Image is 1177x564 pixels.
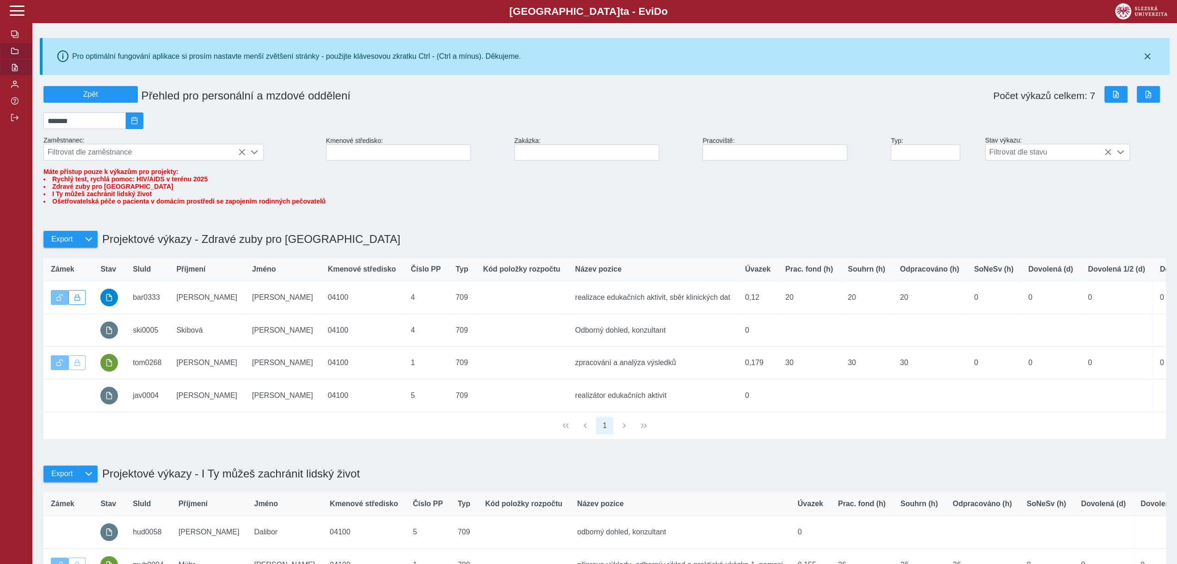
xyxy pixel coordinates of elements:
td: [PERSON_NAME] [169,347,245,379]
button: prázdný [100,387,118,404]
button: Export do PDF [1137,86,1160,103]
td: 709 [448,379,475,412]
h1: Projektové výkazy - Zdravé zuby pro [GEOGRAPHIC_DATA] [98,228,401,250]
td: 0 [790,516,831,549]
span: o [661,6,668,17]
span: Export [51,235,73,243]
span: Kmenové středisko [330,500,398,508]
span: Filtrovat dle stavu [986,144,1112,160]
span: Zámek [51,500,74,508]
li: Rychlý test, rychlá pomoc: HIV/AIDS v terénu 2025 [43,175,1166,183]
td: 0 [1080,281,1152,314]
button: prázdný [100,523,118,541]
td: realizátor edukačních aktivit [567,379,737,412]
span: Příjmení [179,500,208,508]
button: prázdný [100,322,118,339]
span: D [654,6,661,17]
td: 0,12 [738,281,778,314]
td: 0 [738,314,778,347]
td: 0,179 [738,347,778,379]
td: 30 [778,347,840,379]
button: schváleno [100,289,118,306]
span: Export [51,470,73,478]
td: 0 [967,347,1021,379]
span: Jméno [252,265,276,273]
td: zpracování a analýza výsledků [567,347,737,379]
span: Prac. fond (h) [785,265,833,273]
td: [PERSON_NAME] [169,379,245,412]
td: [PERSON_NAME] [245,347,320,379]
span: Název pozice [575,265,621,273]
div: Zaměstnanec: [40,133,322,164]
td: realizace edukačních aktivit, sběr klinických dat [567,281,737,314]
td: 709 [448,314,475,347]
td: [PERSON_NAME] [171,516,247,549]
span: Číslo PP [413,500,443,508]
div: Kmenové středisko: [322,133,511,164]
td: Odborný dohled, konzultant [567,314,737,347]
span: Název pozice [577,500,623,508]
td: 5 [406,516,450,549]
span: SluId [133,265,151,273]
button: Výkaz je odemčen. [51,355,68,370]
td: 709 [450,516,478,549]
span: Číslo PP [411,265,441,273]
td: 4 [403,314,448,347]
li: Ošetřovatelská péče o pacienta v domácím prostředí se zapojením rodinných pečovatelů [43,198,1166,205]
span: Typ [458,500,470,508]
li: I Ty můžeš zachránit lidský život [43,190,1166,198]
button: 1 [596,417,614,434]
td: [PERSON_NAME] [245,379,320,412]
td: Skibová [169,314,245,347]
h1: Projektové výkazy - I Ty můžeš zachránit lidský život [98,463,360,485]
span: Úvazek [745,265,770,273]
td: 1 [403,347,448,379]
td: 20 [893,281,967,314]
span: Souhrn (h) [848,265,885,273]
td: 0 [967,281,1021,314]
button: Export do Excelu [1104,86,1128,103]
span: Jméno [254,500,278,508]
span: Odpracováno (h) [900,265,959,273]
div: Typ: [887,133,981,164]
span: Zámek [51,265,74,273]
span: Dovolená (d) [1028,265,1073,273]
span: Typ [456,265,468,273]
span: Stav [100,265,116,273]
td: 5 [403,379,448,412]
span: Příjmení [176,265,205,273]
td: 20 [778,281,840,314]
span: SoNeSv (h) [974,265,1013,273]
td: Dalibor [246,516,322,549]
span: Máte přístup pouze k výkazům pro projekty: [43,168,1166,205]
li: Zdravé zuby pro [GEOGRAPHIC_DATA] [43,183,1166,190]
td: 0 [1080,347,1152,379]
span: Kmenové středisko [328,265,396,273]
span: Filtrovat dle zaměstnance [44,144,246,160]
span: Kód položky rozpočtu [485,500,562,508]
button: Uzamknout lze pouze výkaz, který je podepsán a schválen. [68,355,86,370]
h1: Přehled pro personální a mzdové oddělení [138,86,703,106]
span: Prac. fond (h) [838,500,886,508]
div: Pracoviště: [699,133,887,164]
button: Export [43,231,80,248]
span: Odpracováno (h) [953,500,1012,508]
td: 0 [1021,347,1080,379]
b: [GEOGRAPHIC_DATA] a - Evi [28,6,1149,18]
td: hud0058 [125,516,171,549]
span: Úvazek [798,500,823,508]
span: Počet výkazů celkem: 7 [993,90,1095,101]
td: 0 [1021,281,1080,314]
td: 709 [448,347,475,379]
td: [PERSON_NAME] [245,314,320,347]
td: bar0333 [125,281,169,314]
td: jav0004 [125,379,169,412]
td: 709 [448,281,475,314]
td: 04100 [320,379,404,412]
td: 4 [403,281,448,314]
button: 2025/08 [126,112,143,129]
span: Zpět [48,90,134,99]
td: tom0268 [125,347,169,379]
span: SluId [133,500,151,508]
td: 04100 [320,314,404,347]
